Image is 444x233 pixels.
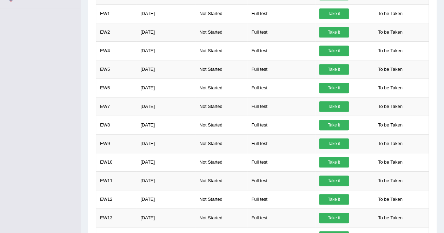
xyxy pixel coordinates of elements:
[96,134,137,153] td: EW9
[247,41,315,60] td: Full test
[319,8,349,19] a: Take it
[96,97,137,116] td: EW7
[319,157,349,167] a: Take it
[96,116,137,134] td: EW8
[247,134,315,153] td: Full test
[196,60,247,78] td: Not Started
[375,101,406,112] span: To be Taken
[375,8,406,19] span: To be Taken
[247,116,315,134] td: Full test
[196,171,247,190] td: Not Started
[375,46,406,56] span: To be Taken
[375,64,406,75] span: To be Taken
[137,208,196,227] td: [DATE]
[375,27,406,37] span: To be Taken
[137,190,196,208] td: [DATE]
[319,83,349,93] a: Take it
[247,60,315,78] td: Full test
[137,134,196,153] td: [DATE]
[375,194,406,205] span: To be Taken
[196,190,247,208] td: Not Started
[319,176,349,186] a: Take it
[196,208,247,227] td: Not Started
[247,208,315,227] td: Full test
[196,78,247,97] td: Not Started
[196,4,247,23] td: Not Started
[196,153,247,171] td: Not Started
[96,41,137,60] td: EW4
[196,41,247,60] td: Not Started
[137,23,196,41] td: [DATE]
[96,4,137,23] td: EW1
[319,213,349,223] a: Take it
[319,27,349,37] a: Take it
[375,120,406,130] span: To be Taken
[96,190,137,208] td: EW12
[96,153,137,171] td: EW10
[375,138,406,149] span: To be Taken
[196,116,247,134] td: Not Started
[247,153,315,171] td: Full test
[247,4,315,23] td: Full test
[247,171,315,190] td: Full test
[375,176,406,186] span: To be Taken
[375,83,406,93] span: To be Taken
[196,134,247,153] td: Not Started
[137,153,196,171] td: [DATE]
[319,138,349,149] a: Take it
[137,4,196,23] td: [DATE]
[319,46,349,56] a: Take it
[319,101,349,112] a: Take it
[247,97,315,116] td: Full test
[375,213,406,223] span: To be Taken
[96,171,137,190] td: EW11
[137,41,196,60] td: [DATE]
[247,23,315,41] td: Full test
[247,78,315,97] td: Full test
[196,23,247,41] td: Not Started
[319,120,349,130] a: Take it
[196,97,247,116] td: Not Started
[96,60,137,78] td: EW5
[375,157,406,167] span: To be Taken
[96,78,137,97] td: EW6
[96,208,137,227] td: EW13
[247,190,315,208] td: Full test
[137,171,196,190] td: [DATE]
[137,116,196,134] td: [DATE]
[137,60,196,78] td: [DATE]
[319,64,349,75] a: Take it
[137,78,196,97] td: [DATE]
[319,194,349,205] a: Take it
[96,23,137,41] td: EW2
[137,97,196,116] td: [DATE]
